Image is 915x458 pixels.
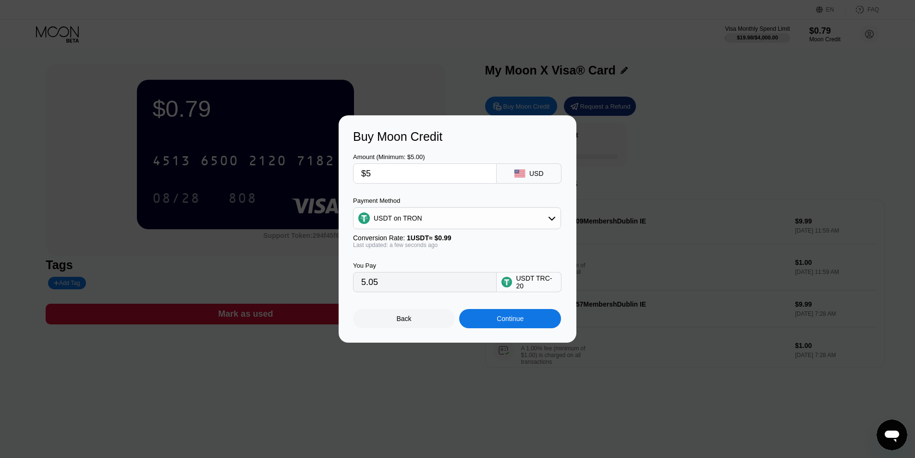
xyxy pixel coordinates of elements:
div: Conversion Rate: [353,234,561,242]
div: You Pay [353,262,497,269]
div: Back [397,315,412,322]
div: USD [529,170,544,177]
iframe: Button to launch messaging window [877,420,907,450]
div: Back [353,309,455,328]
div: Continue [497,315,524,322]
div: Payment Method [353,197,561,204]
div: Amount (Minimum: $5.00) [353,153,497,161]
div: USDT TRC-20 [516,274,556,290]
div: Buy Moon Credit [353,130,562,144]
div: Continue [459,309,561,328]
div: USDT on TRON [374,214,422,222]
span: 1 USDT ≈ $0.99 [407,234,451,242]
input: $0.00 [361,164,488,183]
div: Last updated: a few seconds ago [353,242,561,248]
div: USDT on TRON [354,209,561,228]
